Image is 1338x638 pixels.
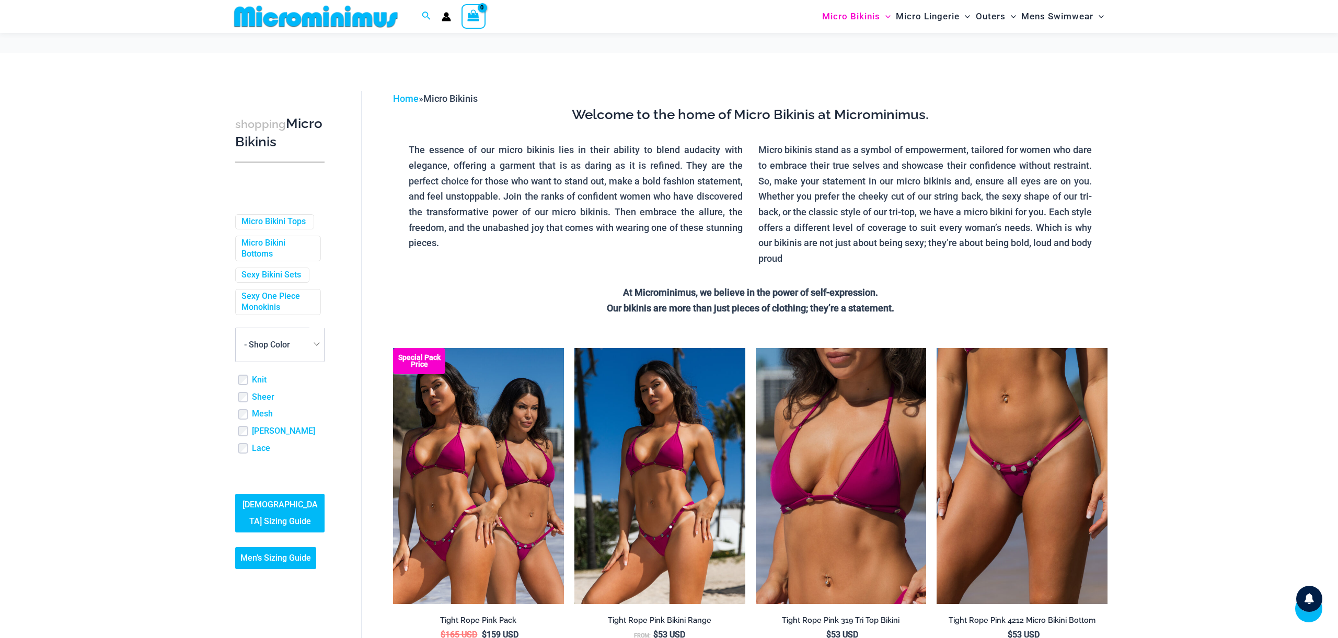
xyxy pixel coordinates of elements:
a: Tight Rope Pink Pack [393,616,564,629]
a: Sexy Bikini Sets [241,270,301,281]
h2: Tight Rope Pink Pack [393,616,564,625]
span: - Shop Color [244,340,290,350]
a: Lace [252,443,270,454]
strong: Our bikinis are more than just pieces of clothing; they’re a statement. [607,303,894,314]
a: Tight Rope Pink 319 Top 4228 Thong 05Tight Rope Pink 319 Top 4228 Thong 06Tight Rope Pink 319 Top... [574,348,745,604]
a: Tight Rope Pink 319 Tri Top Bikini [756,616,927,629]
span: » [393,93,478,104]
span: Micro Bikinis [423,93,478,104]
a: Knit [252,375,267,386]
span: - Shop Color [235,328,325,362]
b: Special Pack Price [393,354,445,368]
a: Tight Rope Pink Bikini Range [574,616,745,629]
a: Home [393,93,419,104]
img: Tight Rope Pink 319 Top 4228 Thong 05 [574,348,745,604]
a: [PERSON_NAME] [252,426,315,437]
span: Menu Toggle [1093,3,1104,30]
h3: Welcome to the home of Micro Bikinis at Microminimus. [401,106,1100,124]
span: Menu Toggle [960,3,970,30]
h2: Tight Rope Pink 319 Tri Top Bikini [756,616,927,625]
a: Micro LingerieMenu ToggleMenu Toggle [893,3,973,30]
a: Micro BikinisMenu ToggleMenu Toggle [820,3,893,30]
span: Menu Toggle [1006,3,1016,30]
a: Collection Pack F Collection Pack B (3)Collection Pack B (3) [393,348,564,604]
a: Sheer [252,392,274,403]
nav: Site Navigation [818,2,1108,31]
a: [DEMOGRAPHIC_DATA] Sizing Guide [235,494,325,532]
a: Tight Rope Pink 4212 Micro Bikini Bottom [937,616,1108,629]
a: Tight Rope Pink 319 Top 01Tight Rope Pink 319 Top 4228 Thong 06Tight Rope Pink 319 Top 4228 Thong 06 [756,348,927,604]
a: OutersMenu ToggleMenu Toggle [973,3,1019,30]
span: Mens Swimwear [1021,3,1093,30]
img: Collection Pack F [393,348,564,604]
span: Outers [976,3,1006,30]
h2: Tight Rope Pink Bikini Range [574,616,745,625]
p: The essence of our micro bikinis lies in their ability to blend audacity with elegance, offering ... [409,142,743,251]
a: Micro Bikini Tops [241,216,306,227]
a: Mesh [252,409,273,420]
span: Micro Bikinis [822,3,880,30]
a: Sexy One Piece Monokinis [241,291,313,313]
a: Micro Bikini Bottoms [241,238,313,260]
a: Search icon link [422,10,431,23]
a: Men’s Sizing Guide [235,547,316,569]
img: Tight Rope Pink 319 4212 Micro 01 [937,348,1108,604]
span: - Shop Color [236,328,324,362]
img: Tight Rope Pink 319 Top 01 [756,348,927,604]
h2: Tight Rope Pink 4212 Micro Bikini Bottom [937,616,1108,625]
h3: Micro Bikinis [235,115,325,151]
p: Micro bikinis stand as a symbol of empowerment, tailored for women who dare to embrace their true... [758,142,1092,266]
a: Tight Rope Pink 319 4212 Micro 01Tight Rope Pink 319 4212 Micro 02Tight Rope Pink 319 4212 Micro 02 [937,348,1108,604]
span: shopping [235,118,286,131]
a: Mens SwimwearMenu ToggleMenu Toggle [1019,3,1106,30]
strong: At Microminimus, we believe in the power of self-expression. [623,287,878,298]
a: Account icon link [442,12,451,21]
img: MM SHOP LOGO FLAT [230,5,402,28]
span: Menu Toggle [880,3,891,30]
a: View Shopping Cart, empty [462,4,486,28]
span: Micro Lingerie [896,3,960,30]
